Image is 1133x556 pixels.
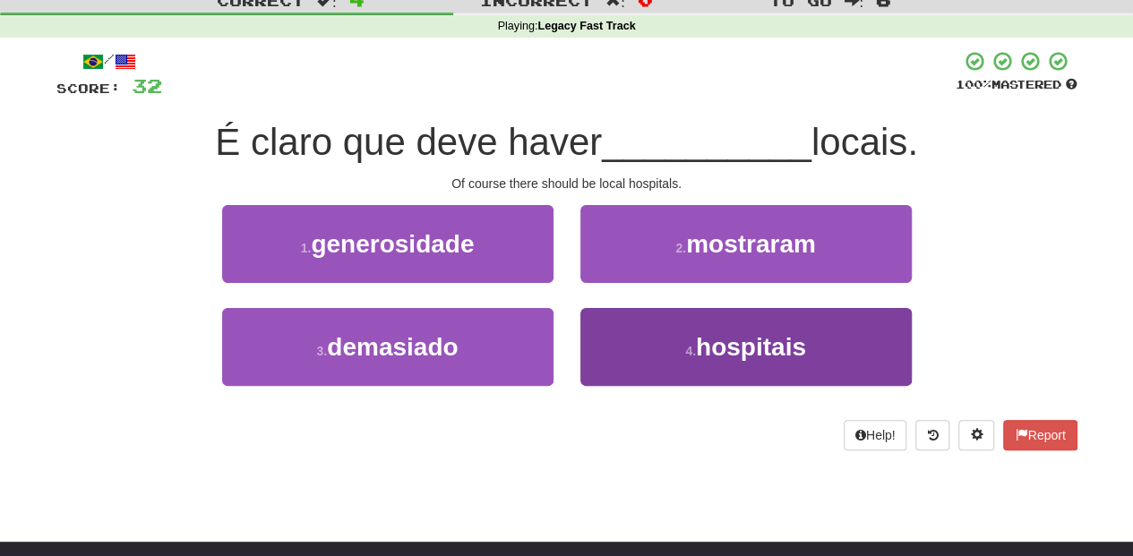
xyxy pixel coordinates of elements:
button: Round history (alt+y) [915,420,949,450]
span: generosidade [311,230,474,258]
small: 2 . [675,241,686,255]
button: 3.demasiado [222,308,554,386]
div: Of course there should be local hospitals. [56,175,1077,192]
span: Score: [56,81,121,96]
span: É claro que deve haver [215,121,602,163]
span: hospitais [696,333,806,361]
span: mostraram [686,230,816,258]
div: Mastered [956,77,1077,93]
span: 100 % [956,77,991,91]
small: 3 . [317,344,328,358]
button: Report [1003,420,1077,450]
button: 1.generosidade [222,205,554,283]
span: locais. [811,121,918,163]
div: / [56,50,162,73]
span: 32 [132,74,162,97]
span: demasiado [327,333,458,361]
button: Help! [844,420,907,450]
small: 1 . [301,241,312,255]
button: 4.hospitais [580,308,912,386]
span: __________ [602,121,811,163]
button: 2.mostraram [580,205,912,283]
strong: Legacy Fast Track [537,20,635,32]
small: 4 . [685,344,696,358]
